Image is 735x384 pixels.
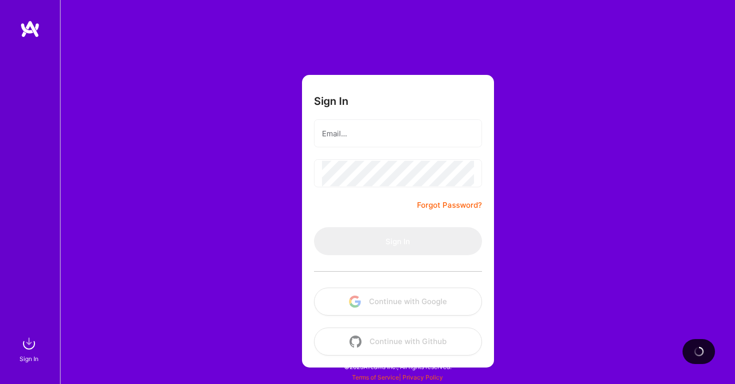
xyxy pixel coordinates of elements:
[21,334,39,364] a: sign inSign In
[417,199,482,211] a: Forgot Password?
[314,328,482,356] button: Continue with Github
[314,95,348,107] h3: Sign In
[60,354,735,379] div: © 2025 ATeams Inc., All rights reserved.
[352,374,443,381] span: |
[402,374,443,381] a: Privacy Policy
[349,336,361,348] img: icon
[20,20,40,38] img: logo
[19,354,38,364] div: Sign In
[19,334,39,354] img: sign in
[314,227,482,255] button: Sign In
[693,346,705,358] img: loading
[322,121,474,146] input: Email...
[349,296,361,308] img: icon
[314,288,482,316] button: Continue with Google
[352,374,399,381] a: Terms of Service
